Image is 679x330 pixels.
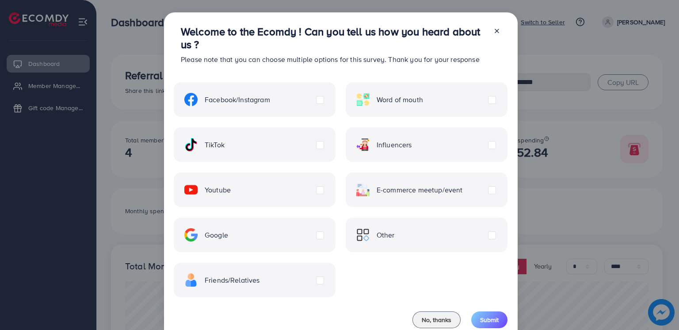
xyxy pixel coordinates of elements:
span: Word of mouth [377,95,423,105]
span: Google [205,230,228,240]
img: ic-google.5bdd9b68.svg [184,228,198,242]
img: ic-ecommerce.d1fa3848.svg [356,183,370,196]
span: Facebook/Instagram [205,95,270,105]
span: Influencers [377,140,412,150]
button: No, thanks [412,311,461,328]
span: Friends/Relatives [205,275,260,285]
span: Youtube [205,185,231,195]
img: ic-freind.8e9a9d08.svg [184,273,198,287]
h3: Welcome to the Ecomdy ! Can you tell us how you heard about us ? [181,25,486,51]
img: ic-influencers.a620ad43.svg [356,138,370,151]
p: Please note that you can choose multiple options for this survey. Thank you for your response [181,54,486,65]
img: ic-tiktok.4b20a09a.svg [184,138,198,151]
button: Submit [471,311,507,328]
span: Submit [480,315,499,324]
span: E-commerce meetup/event [377,185,463,195]
img: ic-youtube.715a0ca2.svg [184,183,198,196]
img: ic-word-of-mouth.a439123d.svg [356,93,370,106]
span: TikTok [205,140,225,150]
span: Other [377,230,395,240]
span: No, thanks [422,315,451,324]
img: ic-facebook.134605ef.svg [184,93,198,106]
img: ic-other.99c3e012.svg [356,228,370,242]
